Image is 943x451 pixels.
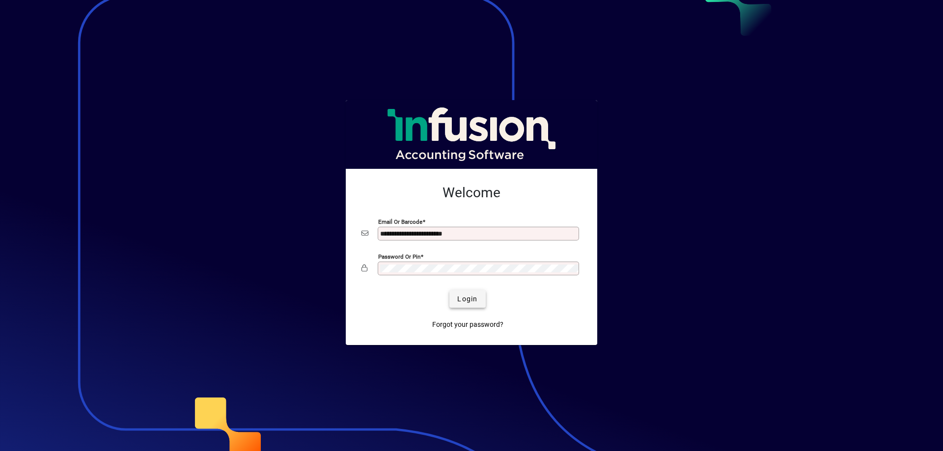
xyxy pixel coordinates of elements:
[378,253,420,260] mat-label: Password or Pin
[457,294,477,304] span: Login
[378,218,422,225] mat-label: Email or Barcode
[449,290,485,308] button: Login
[361,185,582,201] h2: Welcome
[428,316,507,333] a: Forgot your password?
[432,319,503,330] span: Forgot your password?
